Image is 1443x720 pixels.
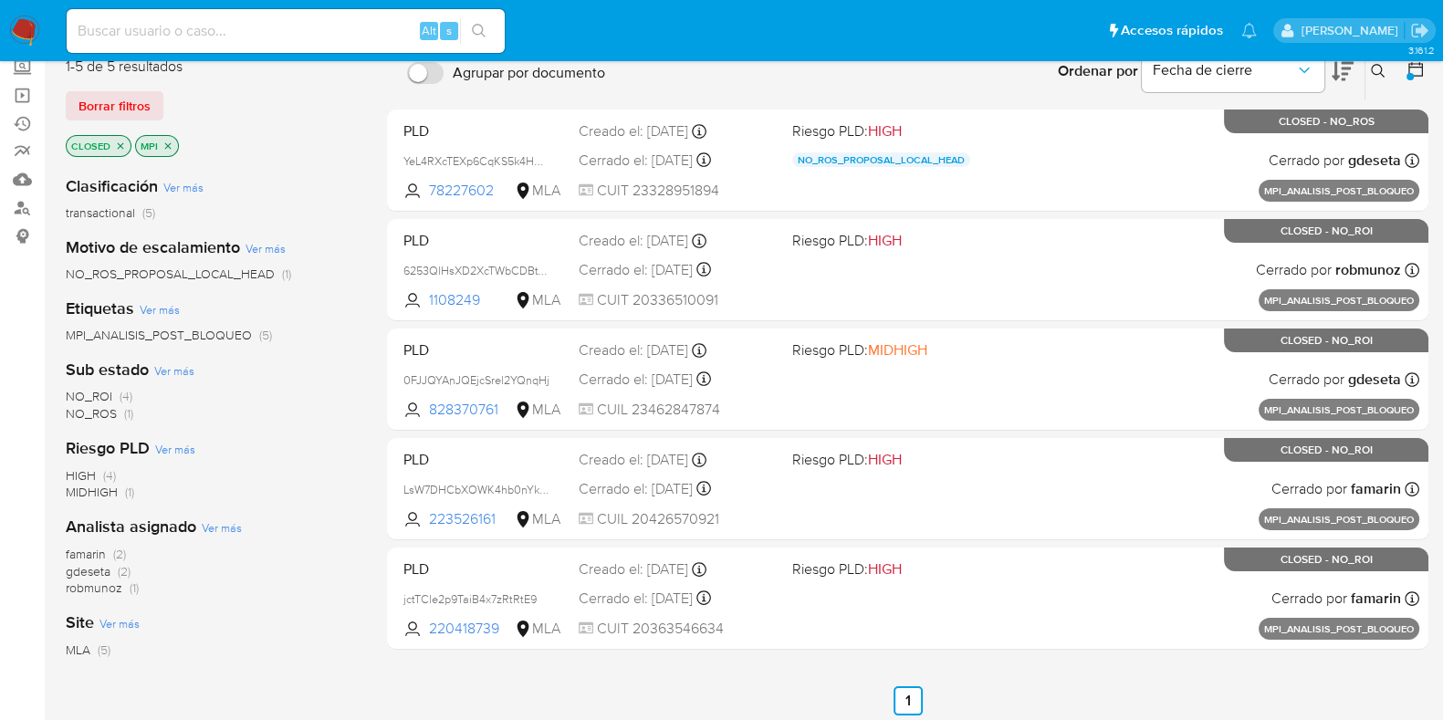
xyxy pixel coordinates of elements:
[446,22,452,39] span: s
[460,18,497,44] button: search-icon
[1121,21,1223,40] span: Accesos rápidos
[1241,23,1257,38] a: Notificaciones
[1301,22,1404,39] p: federico.pizzingrilli@mercadolibre.com
[1407,43,1434,57] span: 3.161.2
[1410,21,1429,40] a: Salir
[67,19,505,43] input: Buscar usuario o caso...
[422,22,436,39] span: Alt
